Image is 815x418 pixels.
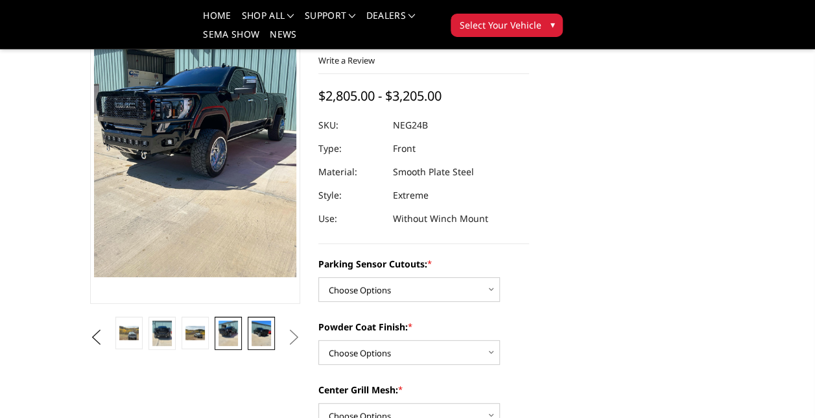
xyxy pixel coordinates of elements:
span: $2,805.00 - $3,205.00 [318,87,442,104]
dd: NEG24B [393,114,428,137]
button: Select Your Vehicle [451,14,563,37]
img: 2024-2025 GMC 2500-3500 - Freedom Series - Extreme Front Bumper [219,321,237,346]
button: Next [284,328,303,347]
a: Dealers [366,11,416,30]
span: ▾ [550,18,554,31]
dt: Material: [318,160,383,184]
img: 2024-2025 GMC 2500-3500 - Freedom Series - Extreme Front Bumper [185,326,204,340]
dd: Without Winch Mount [393,207,488,230]
img: 2024-2025 GMC 2500-3500 - Freedom Series - Extreme Front Bumper [252,321,270,346]
a: SEMA Show [203,30,259,49]
a: Support [305,11,356,30]
a: Write a Review [318,55,375,66]
dd: Extreme [393,184,429,207]
a: News [270,30,296,49]
a: shop all [242,11,294,30]
img: 2024-2025 GMC 2500-3500 - Freedom Series - Extreme Front Bumper [119,326,138,340]
span: Select Your Vehicle [459,18,541,32]
dd: Smooth Plate Steel [393,160,474,184]
dt: Use: [318,207,383,230]
label: Center Grill Mesh: [318,383,529,397]
img: 2024-2025 GMC 2500-3500 - Freedom Series - Extreme Front Bumper [152,321,171,346]
button: Previous [87,328,106,347]
dt: SKU: [318,114,383,137]
label: Parking Sensor Cutouts: [318,257,529,271]
dt: Style: [318,184,383,207]
label: Powder Coat Finish: [318,320,529,334]
dd: Front [393,137,416,160]
dt: Type: [318,137,383,160]
a: Home [203,11,231,30]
